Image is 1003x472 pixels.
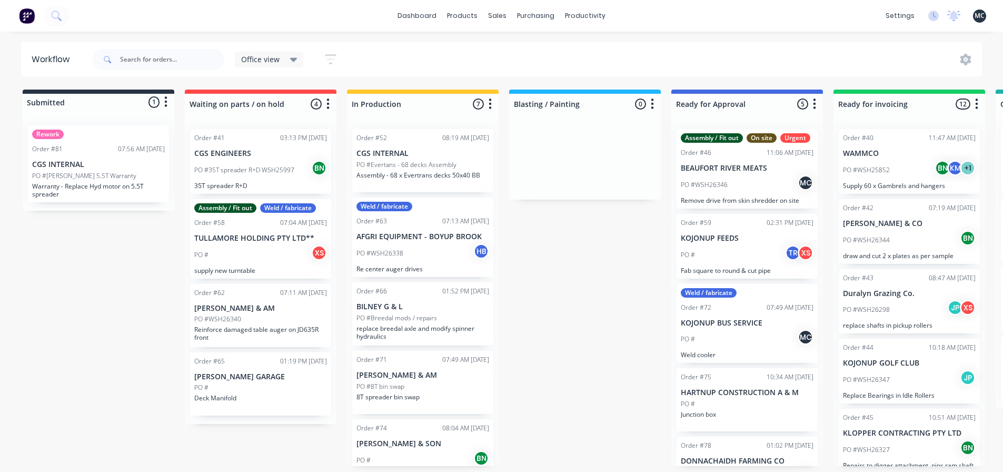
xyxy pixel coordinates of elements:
[935,160,950,176] div: BN
[28,125,169,202] div: ReworkOrder #8107:56 AM [DATE]CGS INTERNALPO #[PERSON_NAME] 5.5T WarrantyWarranty - Replace Hyd m...
[843,133,873,143] div: Order #40
[356,232,489,241] p: AFGRI EQUIPMENT - BOYUP BROOK
[32,171,136,181] p: PO #[PERSON_NAME] 5.5T Warranty
[767,148,813,158] div: 11:06 AM [DATE]
[19,8,35,24] img: Factory
[681,218,711,228] div: Order #59
[190,129,331,194] div: Order #4103:13 PM [DATE]CGS ENGINEERSPO #35T spreader R+D WSH25997BN35T spreader R+D
[947,300,963,316] div: JP
[442,355,489,365] div: 07:49 AM [DATE]
[32,160,165,169] p: CGS INTERNAL
[677,368,818,431] div: Order #7510:34 AM [DATE]HARTNUP CONSTRUCTION A & MPO #Junction box
[512,8,560,24] div: purchasing
[767,218,813,228] div: 02:31 PM [DATE]
[681,180,728,190] p: PO #WSH26346
[843,391,976,399] p: Replace Bearings in Idle Rollers
[843,375,890,385] p: PO #WSH26347
[681,372,711,382] div: Order #75
[442,424,489,433] div: 08:04 AM [DATE]
[352,198,493,277] div: Weld / fabricateOrder #6307:13 AM [DATE]AFGRI EQUIPMENT - BOYUP BROOKPO #WSH26338HBRe center auge...
[356,324,489,340] p: replace breedal axle and modify spinner hydraulics
[843,413,873,422] div: Order #45
[356,313,437,323] p: PO #Breedal mods / repairs
[194,314,241,324] p: PO #WSH26340
[442,287,489,296] div: 01:52 PM [DATE]
[929,133,976,143] div: 11:47 AM [DATE]
[929,273,976,283] div: 08:47 AM [DATE]
[681,267,813,274] p: Fab square to round & cut pipe
[194,250,208,260] p: PO #
[356,249,403,258] p: PO #WSH26338
[767,372,813,382] div: 10:34 AM [DATE]
[32,144,63,154] div: Order #81
[681,133,743,143] div: Assembly / Fit out
[356,393,489,401] p: 8T spreader bin swap
[32,130,64,139] div: Rework
[843,203,873,213] div: Order #42
[311,160,327,176] div: BN
[681,351,813,359] p: Weld cooler
[929,413,976,422] div: 10:51 AM [DATE]
[442,133,489,143] div: 08:19 AM [DATE]
[352,351,493,414] div: Order #7107:49 AM [DATE][PERSON_NAME] & AMPO #8T bin swap8T spreader bin swap
[843,429,976,438] p: KLOPPER CONTRACTING PTY LTD
[839,129,980,194] div: Order #4011:47 AM [DATE]WAMMCOPO #WSH25852BNKM+1Supply 60 x Gambrels and hangers
[929,203,976,213] div: 07:19 AM [DATE]
[356,355,387,365] div: Order #71
[194,304,327,313] p: [PERSON_NAME] & AM
[681,288,737,298] div: Weld / fabricate
[194,149,327,158] p: CGS ENGINEERS
[260,203,316,213] div: Weld / fabricate
[843,273,873,283] div: Order #43
[843,321,976,329] p: replace shafts in pickup rollers
[190,199,331,279] div: Assembly / Fit outWeld / fabricateOrder #5807:04 AM [DATE]TULLAMORE HOLDING PTY LTD**PO #XSsupply...
[392,8,442,24] a: dashboard
[843,359,976,368] p: KOJONUP GOLF CLUB
[843,182,976,190] p: Supply 60 x Gambrels and hangers
[843,149,976,158] p: WAMMCO
[32,53,75,66] div: Workflow
[194,357,225,366] div: Order #65
[356,439,489,448] p: [PERSON_NAME] & SON
[118,144,165,154] div: 07:56 AM [DATE]
[356,287,387,296] div: Order #66
[356,202,412,211] div: Weld / fabricate
[483,8,512,24] div: sales
[681,250,695,260] p: PO #
[352,129,493,192] div: Order #5208:19 AM [DATE]CGS INTERNALPO #Evertans - 68 decks AssemblyAssembly - 68 x Evertrans dec...
[681,234,813,243] p: KOJONUP FEEDS
[960,300,976,316] div: XS
[967,436,992,461] iframe: Intercom live chat
[960,160,976,176] div: + 1
[798,245,813,261] div: XS
[194,182,327,190] p: 35T spreader R+D
[843,219,976,228] p: [PERSON_NAME] & CO
[843,252,976,260] p: draw and cut 2 x plates as per sample
[677,214,818,279] div: Order #5902:31 PM [DATE]KOJONUP FEEDSPO #TRXSFab square to round & cut pipe
[194,234,327,243] p: TULLAMORE HOLDING PTY LTD**
[280,133,327,143] div: 03:13 PM [DATE]
[785,245,801,261] div: TR
[681,148,711,158] div: Order #46
[280,288,327,298] div: 07:11 AM [DATE]
[473,243,489,259] div: HB
[798,175,813,191] div: MC
[280,218,327,228] div: 07:04 AM [DATE]
[356,217,387,226] div: Order #63
[975,11,985,21] span: MC
[442,8,483,24] div: products
[839,269,980,334] div: Order #4308:47 AM [DATE]Duralyn Grazing Co.PO #WSH26298JPXSreplace shafts in pickup rollers
[960,230,976,246] div: BN
[194,372,327,381] p: [PERSON_NAME] GARAGE
[767,303,813,312] div: 07:49 AM [DATE]
[356,424,387,433] div: Order #74
[190,284,331,347] div: Order #6207:11 AM [DATE][PERSON_NAME] & AMPO #WSH26340Reinforce damaged table auger on JD635R front
[681,319,813,328] p: KOJONUP BUS SERVICE
[194,326,327,341] p: Reinforce damaged table auger on JD635R front
[194,203,256,213] div: Assembly / Fit out
[960,440,976,456] div: BN
[356,371,489,380] p: [PERSON_NAME] & AM
[843,305,890,314] p: PO #WSH26298
[194,133,225,143] div: Order #41
[839,199,980,264] div: Order #4207:19 AM [DATE][PERSON_NAME] & COPO #WSH26344BNdraw and cut 2 x plates as per sample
